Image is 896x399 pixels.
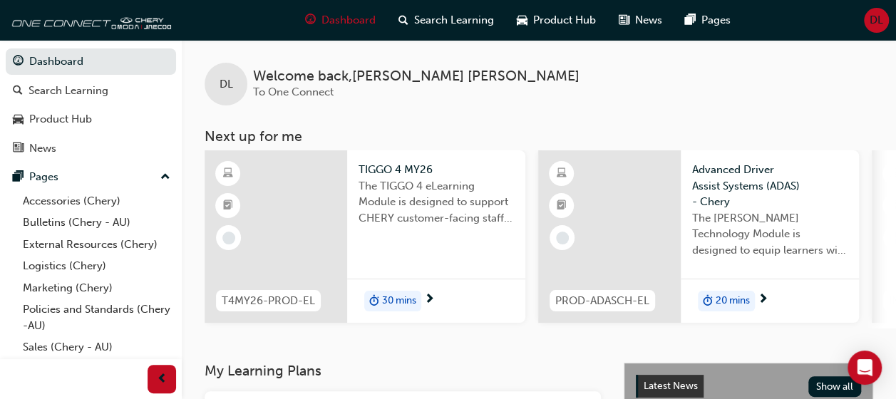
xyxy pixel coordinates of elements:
a: Sales (Chery - AU) [17,336,176,358]
button: Show all [808,376,862,397]
span: search-icon [398,11,408,29]
a: Latest NewsShow all [636,375,861,398]
span: Welcome back , [PERSON_NAME] [PERSON_NAME] [253,68,580,85]
span: prev-icon [157,370,168,388]
span: DL [870,12,883,28]
span: next-icon [758,294,768,306]
span: learningResourceType_ELEARNING-icon [223,165,233,183]
span: Latest News [644,380,698,392]
span: search-icon [13,85,23,98]
span: duration-icon [703,292,713,311]
a: Product Hub [6,106,176,133]
span: Pages [701,12,731,28]
button: Pages [6,164,176,190]
span: guage-icon [305,11,316,29]
span: duration-icon [369,292,379,311]
span: The TIGGO 4 eLearning Module is designed to support CHERY customer-facing staff with the product ... [359,178,514,227]
span: car-icon [517,11,527,29]
a: Search Learning [6,78,176,104]
a: Accessories (Chery) [17,190,176,212]
span: guage-icon [13,56,24,68]
span: PROD-ADASCH-EL [555,293,649,309]
div: Search Learning [29,83,108,99]
div: Product Hub [29,111,92,128]
span: 20 mins [716,293,750,309]
a: Marketing (Chery) [17,277,176,299]
span: Search Learning [414,12,494,28]
span: pages-icon [685,11,696,29]
span: The [PERSON_NAME] Technology Module is designed to equip learners with essential knowledge about ... [692,210,848,259]
div: News [29,140,56,157]
span: T4MY26-PROD-EL [222,293,315,309]
div: Pages [29,169,58,185]
a: News [6,135,176,162]
span: 30 mins [382,293,416,309]
span: learningResourceType_ELEARNING-icon [557,165,567,183]
span: car-icon [13,113,24,126]
span: booktick-icon [557,197,567,215]
span: booktick-icon [223,197,233,215]
a: All Pages [17,358,176,380]
a: pages-iconPages [674,6,742,35]
a: Bulletins (Chery - AU) [17,212,176,234]
span: News [635,12,662,28]
span: learningRecordVerb_NONE-icon [222,232,235,244]
span: news-icon [619,11,629,29]
h3: Next up for me [182,128,896,145]
a: Policies and Standards (Chery -AU) [17,299,176,336]
a: news-iconNews [607,6,674,35]
span: next-icon [424,294,435,306]
span: Dashboard [321,12,376,28]
span: DL [220,76,233,93]
a: PROD-ADASCH-ELAdvanced Driver Assist Systems (ADAS) - CheryThe [PERSON_NAME] Technology Module is... [538,150,859,323]
a: External Resources (Chery) [17,234,176,256]
span: news-icon [13,142,24,155]
div: Open Intercom Messenger [848,351,882,385]
span: pages-icon [13,171,24,184]
span: learningRecordVerb_NONE-icon [556,232,569,244]
a: T4MY26-PROD-ELTIGGO 4 MY26The TIGGO 4 eLearning Module is designed to support CHERY customer-faci... [205,150,525,323]
h3: My Learning Plans [205,363,601,379]
img: oneconnect [7,6,171,34]
a: Dashboard [6,48,176,75]
a: guage-iconDashboard [294,6,387,35]
a: car-iconProduct Hub [505,6,607,35]
a: Logistics (Chery) [17,255,176,277]
span: Product Hub [533,12,596,28]
a: search-iconSearch Learning [387,6,505,35]
span: Advanced Driver Assist Systems (ADAS) - Chery [692,162,848,210]
span: TIGGO 4 MY26 [359,162,514,178]
span: up-icon [160,168,170,187]
button: DashboardSearch LearningProduct HubNews [6,46,176,164]
button: DL [864,8,889,33]
span: To One Connect [253,85,334,98]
